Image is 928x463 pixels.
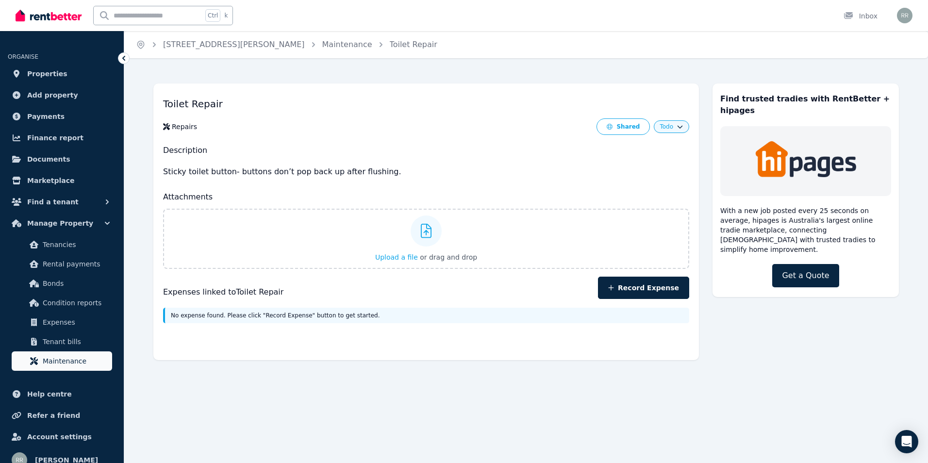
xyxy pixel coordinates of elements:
span: ORGANISE [8,53,38,60]
button: Upload a file or drag and drop [375,252,477,262]
span: Tenant bills [43,336,108,347]
span: Expenses [43,316,108,328]
span: Find a tenant [27,196,79,208]
a: Marketplace [8,171,116,190]
div: Inbox [844,11,878,21]
a: [STREET_ADDRESS][PERSON_NAME] [163,40,305,49]
button: Shared [597,118,650,135]
div: Repairs [172,122,197,132]
h3: Find trusted tradies with RentBetter + hipages [720,93,891,116]
span: Manage Property [27,217,93,229]
h2: Attachments [163,191,689,203]
span: Payments [27,111,65,122]
span: Marketplace [27,175,74,186]
button: Manage Property [8,214,116,233]
span: Help centre [27,388,72,400]
h4: Expenses linked to Toilet Repair [163,286,689,298]
span: Documents [27,153,70,165]
a: Expenses [12,313,112,332]
img: RentBetter [16,8,82,23]
img: Trades & Maintenance [754,135,857,183]
a: Finance report [8,128,116,148]
a: Maintenance [12,351,112,371]
div: Open Intercom Messenger [895,430,918,453]
a: Documents [8,149,116,169]
span: Account settings [27,431,92,443]
a: Account settings [8,427,116,446]
a: Add property [8,85,116,105]
a: Condition reports [12,293,112,313]
a: Properties [8,64,116,83]
h2: Description [163,145,689,156]
a: Payments [8,107,116,126]
a: Refer a friend [8,406,116,425]
span: Rental payments [43,258,108,270]
span: Maintenance [43,355,108,367]
span: Properties [27,68,67,80]
span: Refer a friend [27,410,80,421]
a: Rental payments [12,254,112,274]
span: Tenancies [43,239,108,250]
a: Help centre [8,384,116,404]
img: Reuben Reid [897,8,912,23]
a: Tenancies [12,235,112,254]
p: With a new job posted every 25 seconds on average, hipages is Australia's largest online tradie m... [720,206,891,254]
div: No expense found. Please click "Record Expense" button to get started. [163,308,689,323]
span: Condition reports [43,297,108,309]
div: Shared [616,123,640,130]
span: Ctrl [205,9,220,22]
span: Bonds [43,278,108,289]
button: Record Expense [598,277,689,299]
span: Finance report [27,132,83,144]
a: Get a Quote [772,264,839,287]
button: Todo [660,123,683,131]
span: Todo [660,123,673,131]
button: Find a tenant [8,192,116,212]
a: Bonds [12,274,112,293]
a: Maintenance [322,40,372,49]
a: Toilet Repair [390,40,437,49]
span: k [224,12,228,19]
nav: Breadcrumb [124,31,449,58]
p: Sticky toilet button- buttons don’t pop back up after flushing. [163,162,689,182]
span: Upload a file [375,253,418,261]
span: Add property [27,89,78,101]
a: Tenant bills [12,332,112,351]
span: or drag and drop [420,253,477,261]
h1: Toilet Repair [163,93,689,115]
